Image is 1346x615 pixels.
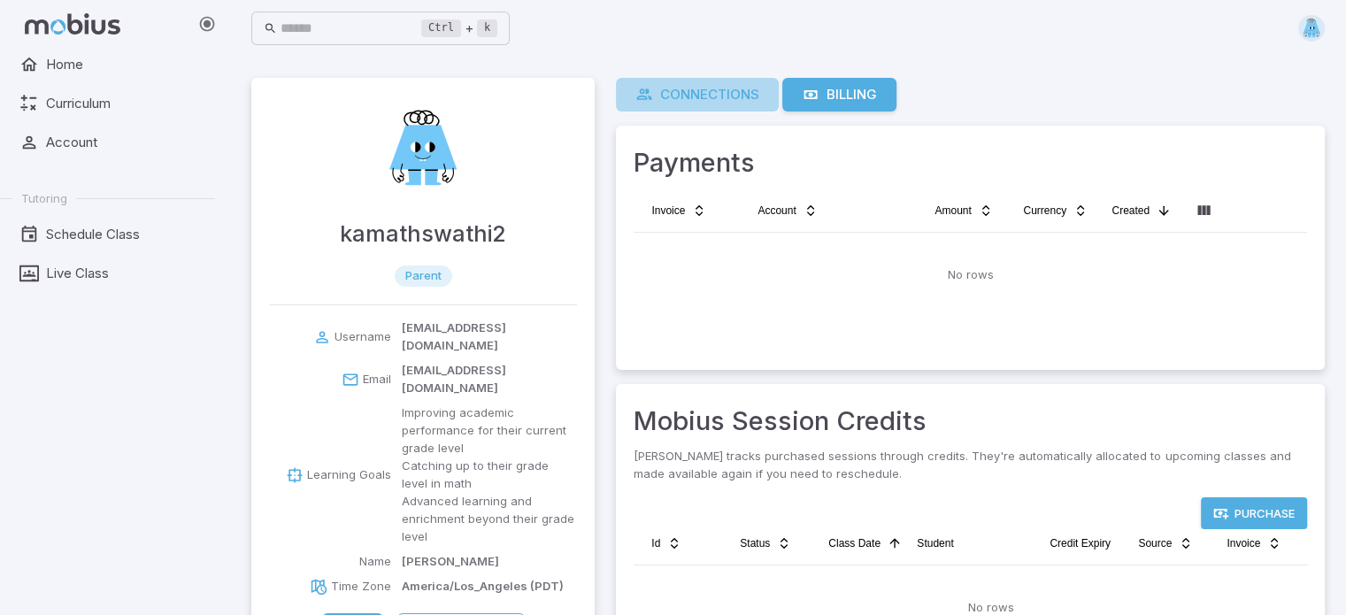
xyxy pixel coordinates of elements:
[1138,536,1172,550] span: Source
[1298,15,1325,42] img: trapezoid.svg
[651,204,685,218] span: Invoice
[828,536,881,550] span: Class Date
[740,536,770,550] span: Status
[924,196,1003,225] button: Amount
[758,204,796,218] span: Account
[402,362,577,397] p: [EMAIL_ADDRESS][DOMAIN_NAME]
[641,529,692,557] button: Id
[402,319,577,355] p: [EMAIL_ADDRESS][DOMAIN_NAME]
[331,578,391,596] p: Time Zone
[395,267,452,285] span: parent
[635,85,759,104] div: Connections
[1012,196,1098,225] button: Currency
[1227,536,1260,550] span: Invoice
[46,225,203,244] span: Schedule Class
[402,404,577,457] p: Improving academic performance for their current grade level
[402,493,577,546] p: Advanced learning and enrichment beyond their grade level
[21,190,67,206] span: Tutoring
[335,328,391,346] p: Username
[634,448,1307,483] p: [PERSON_NAME] tracks purchased sessions through credits. They're automatically allocated to upcom...
[1189,196,1218,225] button: Column visibility
[634,143,1307,182] h3: Payments
[1216,529,1292,557] button: Invoice
[1039,529,1121,557] button: Credit Expiry
[402,553,499,571] p: [PERSON_NAME]
[359,553,391,571] p: Name
[802,85,877,104] div: Billing
[340,216,506,251] h4: kamathswathi2
[634,402,1307,441] h3: Mobius Session Credits
[421,19,461,37] kbd: Ctrl
[1201,497,1307,529] a: Purchase
[747,196,827,225] button: Account
[651,536,660,550] span: Id
[906,529,964,557] button: Student
[917,536,953,550] span: Student
[46,94,203,113] span: Curriculum
[641,196,717,225] button: Invoice
[370,96,476,202] img: Swathi Kamath
[935,204,971,218] span: Amount
[46,264,203,283] span: Live Class
[477,19,497,37] kbd: k
[46,133,203,152] span: Account
[1127,529,1204,557] button: Source
[948,266,994,284] p: No rows
[46,55,203,74] span: Home
[402,457,577,493] p: Catching up to their grade level in math
[1023,204,1066,218] span: Currency
[307,466,391,484] p: Learning Goals
[1111,204,1150,218] span: Created
[363,371,391,388] p: Email
[1101,196,1181,225] button: Created
[818,529,912,557] button: Class Date
[402,578,564,596] p: America/Los_Angeles (PDT)
[729,529,802,557] button: Status
[421,18,497,39] div: +
[1050,536,1111,550] span: Credit Expiry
